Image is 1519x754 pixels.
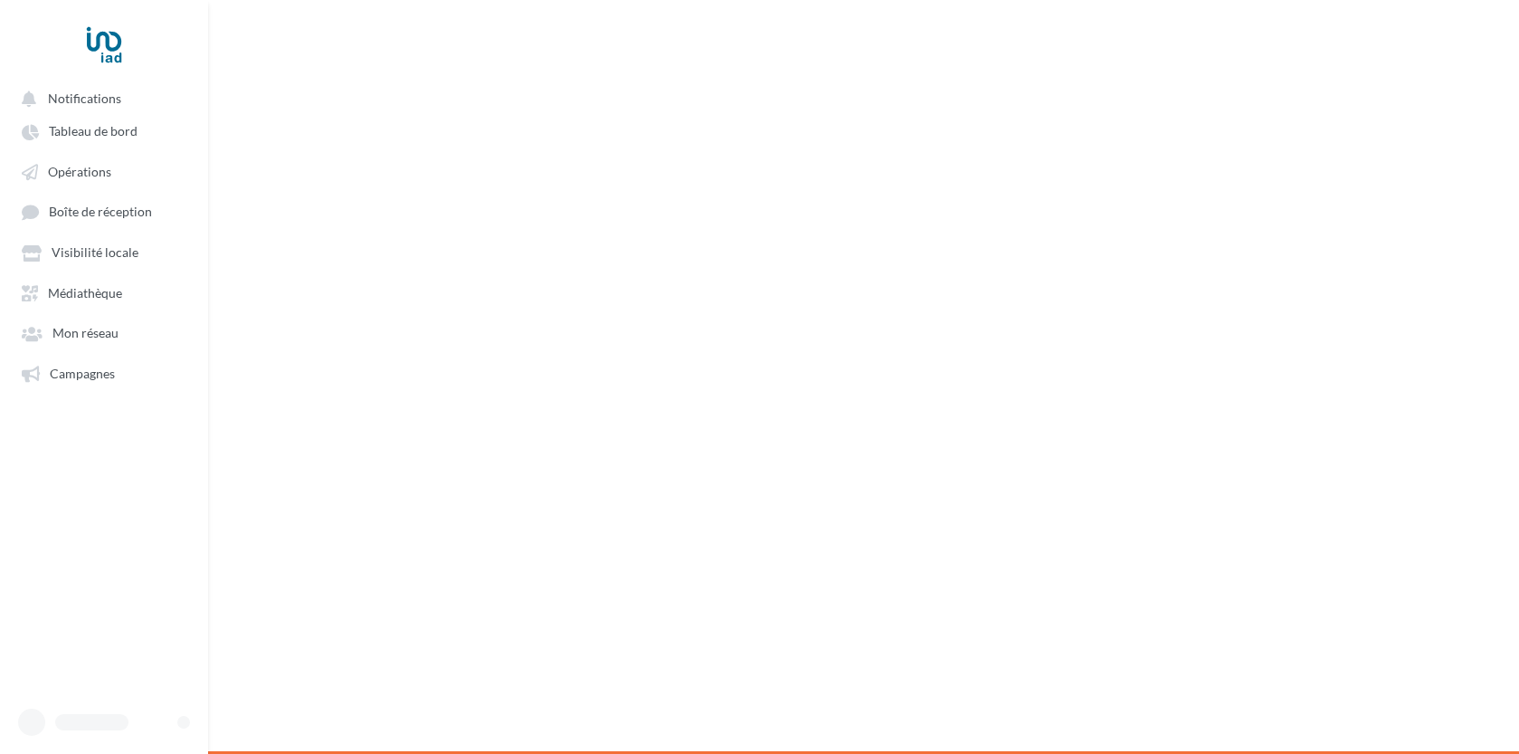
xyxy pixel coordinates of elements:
[11,195,197,228] a: Boîte de réception
[48,285,122,301] span: Médiathèque
[11,155,197,187] a: Opérations
[50,366,115,381] span: Campagnes
[11,235,197,268] a: Visibilité locale
[52,326,119,341] span: Mon réseau
[52,245,138,261] span: Visibilité locale
[49,124,138,139] span: Tableau de bord
[49,205,152,220] span: Boîte de réception
[11,114,197,147] a: Tableau de bord
[11,276,197,309] a: Médiathèque
[11,316,197,348] a: Mon réseau
[48,164,111,179] span: Opérations
[11,357,197,389] a: Campagnes
[48,91,121,106] span: Notifications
